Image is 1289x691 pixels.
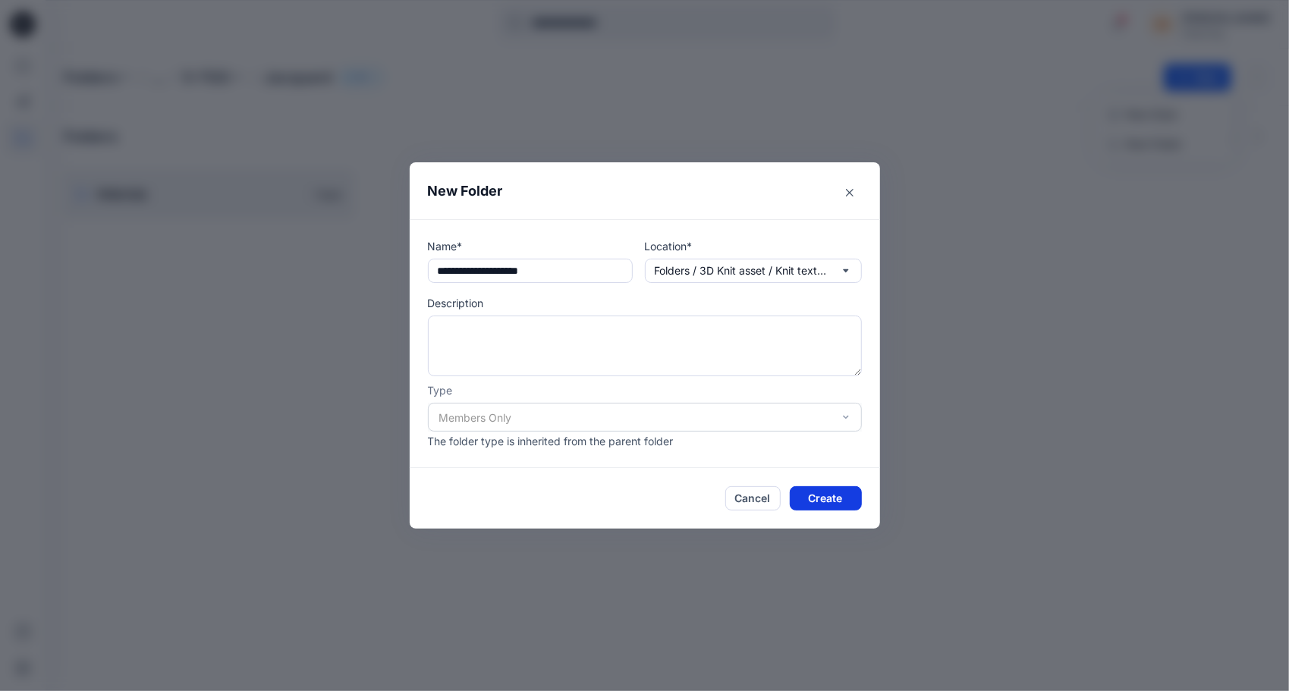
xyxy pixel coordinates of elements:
[838,181,862,205] button: Close
[655,262,829,279] p: Folders / 3D Knit asset / Knit textures / ApexFiz / 5-7GG / Jacquard
[645,259,862,283] button: Folders / 3D Knit asset / Knit textures / ApexFiz / 5-7GG / Jacquard
[428,382,862,398] p: Type
[410,162,880,219] header: New Folder
[790,486,862,510] button: Create
[428,295,862,311] p: Description
[725,486,781,510] button: Cancel
[645,238,862,254] p: Location*
[428,238,633,254] p: Name*
[428,433,862,449] p: The folder type is inherited from the parent folder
